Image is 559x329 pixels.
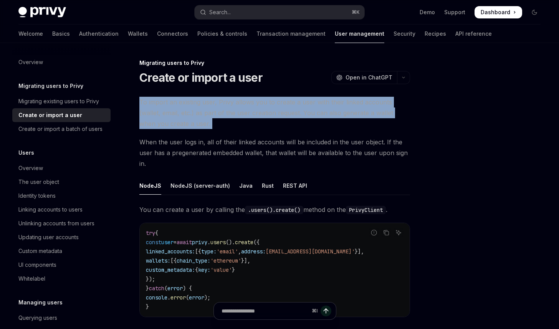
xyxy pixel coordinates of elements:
span: linked_accounts: [146,248,195,255]
button: Open search [195,5,365,19]
a: API reference [455,25,492,43]
h5: Migrating users to Privy [18,81,83,91]
button: Open in ChatGPT [331,71,397,84]
a: Welcome [18,25,43,43]
div: Unlinking accounts from users [18,219,94,228]
div: UI components [18,260,56,269]
span: error [170,294,186,301]
a: Support [444,8,465,16]
span: type: [201,248,217,255]
div: Search... [209,8,231,17]
h5: Managing users [18,298,63,307]
h1: Create or import a user [139,71,263,84]
span: await [177,239,192,246]
div: Overview [18,164,43,173]
span: error [167,285,183,292]
span: wallets: [146,257,170,264]
span: ({ [253,239,260,246]
a: Transaction management [256,25,326,43]
span: { [195,266,198,273]
input: Ask a question... [222,303,309,319]
span: 'ethereum' [210,257,241,264]
div: Java [239,177,253,195]
a: Unlinking accounts from users [12,217,111,230]
span: , [238,248,241,255]
button: Toggle dark mode [528,6,541,18]
span: console [146,294,167,301]
span: catch [149,285,164,292]
span: Dashboard [481,8,510,16]
span: ) { [183,285,192,292]
a: Security [394,25,415,43]
span: . [167,294,170,301]
span: [{ [170,257,177,264]
a: Linking accounts to users [12,203,111,217]
span: }); [146,276,155,283]
span: Open in ChatGPT [346,74,392,81]
a: Whitelabel [12,272,111,286]
div: Custom metadata [18,246,62,256]
span: users [210,239,226,246]
a: Authentication [79,25,119,43]
span: ( [186,294,189,301]
span: error [189,294,204,301]
span: You can create a user by calling the method on the . [139,204,410,215]
span: }], [241,257,250,264]
a: Dashboard [475,6,522,18]
span: 'email' [217,248,238,255]
a: Custom metadata [12,244,111,258]
span: } [232,266,235,273]
span: To import an existing user, Privy allows you to create a user with their linked accounts (wallet,... [139,97,410,129]
span: custom_metadata: [146,266,195,273]
a: Create or import a batch of users [12,122,111,136]
span: 'value' [210,266,232,273]
span: create [235,239,253,246]
div: Overview [18,58,43,67]
div: The user object [18,177,59,187]
code: PrivyClient [346,206,386,214]
div: Updating user accounts [18,233,79,242]
span: ⌘ K [352,9,360,15]
h5: Users [18,148,34,157]
a: Updating user accounts [12,230,111,244]
span: } [146,285,149,292]
div: Migrating existing users to Privy [18,97,99,106]
span: chain_type: [177,257,210,264]
span: }], [355,248,364,255]
a: Wallets [128,25,148,43]
span: ); [204,294,210,301]
div: NodeJS [139,177,161,195]
button: Ask AI [394,228,404,238]
a: Connectors [157,25,188,43]
span: ( [164,285,167,292]
span: [EMAIL_ADDRESS][DOMAIN_NAME]' [266,248,355,255]
a: User management [335,25,384,43]
span: privy [192,239,207,246]
span: (). [226,239,235,246]
div: REST API [283,177,307,195]
a: Querying users [12,311,111,325]
span: [{ [195,248,201,255]
button: Report incorrect code [369,228,379,238]
div: Querying users [18,313,57,322]
button: Copy the contents from the code block [381,228,391,238]
a: Overview [12,55,111,69]
div: NodeJS (server-auth) [170,177,230,195]
a: Basics [52,25,70,43]
code: .users().create() [245,206,303,214]
span: { [155,230,158,236]
span: address: [241,248,266,255]
a: Create or import a user [12,108,111,122]
div: Identity tokens [18,191,56,200]
span: const [146,239,161,246]
span: . [207,239,210,246]
a: Identity tokens [12,189,111,203]
a: UI components [12,258,111,272]
span: = [174,239,177,246]
span: user [161,239,174,246]
button: Send message [321,306,331,316]
div: Create or import a user [18,111,82,120]
span: When the user logs in, all of their linked accounts will be included in the user object. If the u... [139,137,410,169]
a: Recipes [425,25,446,43]
a: Policies & controls [197,25,247,43]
